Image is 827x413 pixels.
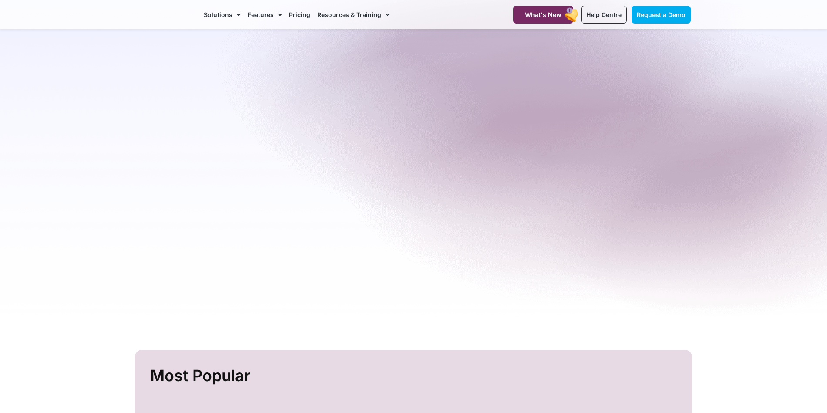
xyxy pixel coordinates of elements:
[637,11,686,18] span: Request a Demo
[150,363,679,389] h2: Most Popular
[136,8,195,21] img: CareMaster Logo
[581,6,627,24] a: Help Centre
[632,6,691,24] a: Request a Demo
[513,6,573,24] a: What's New
[525,11,561,18] span: What's New
[586,11,622,18] span: Help Centre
